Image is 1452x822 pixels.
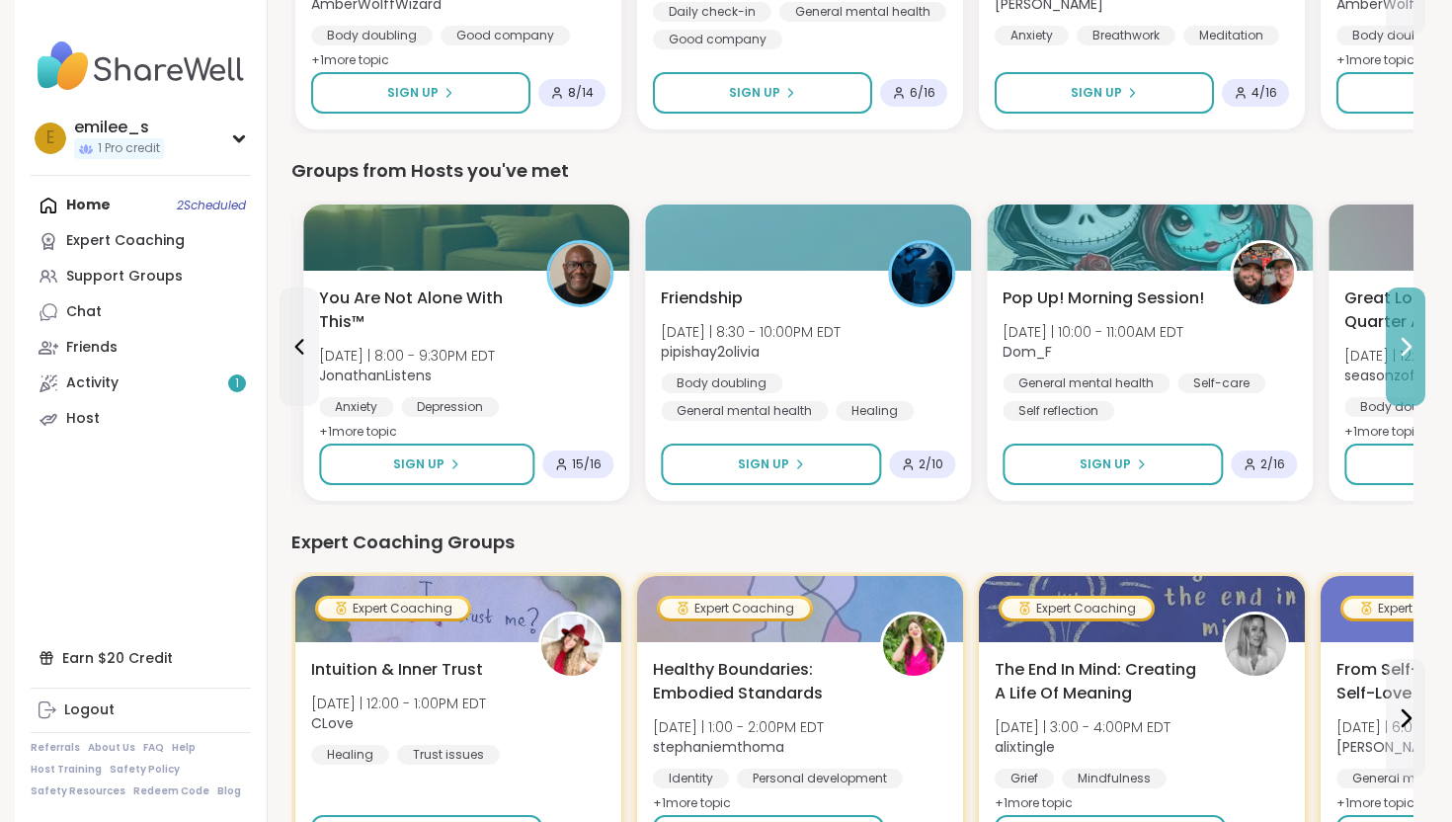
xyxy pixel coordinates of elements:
[1080,455,1131,473] span: Sign Up
[738,455,789,473] span: Sign Up
[133,784,209,798] a: Redeem Code
[653,2,771,22] div: Daily check-in
[836,401,914,421] div: Healing
[995,737,1055,757] b: alixtingle
[110,763,180,777] a: Safety Policy
[549,243,610,304] img: JonathanListens
[1183,26,1279,45] div: Meditation
[653,737,784,757] b: stephaniemthoma
[660,599,810,618] div: Expert Coaching
[74,117,164,138] div: emilee_s
[66,302,102,322] div: Chat
[1003,373,1170,393] div: General mental health
[1062,769,1167,788] div: Mindfulness
[995,717,1170,737] span: [DATE] | 3:00 - 4:00PM EDT
[311,26,433,45] div: Body doubling
[729,84,780,102] span: Sign Up
[661,444,881,485] button: Sign Up
[291,157,1413,185] div: Groups from Hosts you've met
[568,85,594,101] span: 8 / 14
[1225,615,1286,676] img: alixtingle
[31,294,251,330] a: Chat
[31,330,251,366] a: Friends
[172,741,196,755] a: Help
[46,125,54,151] span: e
[98,140,160,157] span: 1 Pro credit
[1071,84,1122,102] span: Sign Up
[311,658,483,682] span: Intuition & Inner Trust
[883,615,944,676] img: stephaniemthoma
[1003,287,1204,310] span: Pop Up! Morning Session!
[31,741,80,755] a: Referrals
[311,713,354,733] b: CLove
[401,397,499,417] div: Depression
[31,640,251,676] div: Earn $20 Credit
[1177,373,1265,393] div: Self-care
[441,26,570,45] div: Good company
[661,322,841,342] span: [DATE] | 8:30 - 10:00PM EDT
[1336,737,1445,757] b: [PERSON_NAME]
[64,700,115,720] div: Logout
[1260,456,1285,472] span: 2 / 16
[1251,85,1277,101] span: 4 / 16
[235,375,239,392] span: 1
[311,745,389,765] div: Healing
[397,745,500,765] div: Trust issues
[31,401,251,437] a: Host
[319,366,432,385] b: JonathanListens
[319,397,393,417] div: Anxiety
[995,658,1200,705] span: The End In Mind: Creating A Life Of Meaning
[919,456,943,472] span: 2 / 10
[661,373,782,393] div: Body doubling
[1077,26,1175,45] div: Breathwork
[31,784,125,798] a: Safety Resources
[31,259,251,294] a: Support Groups
[66,373,119,393] div: Activity
[143,741,164,755] a: FAQ
[66,338,118,358] div: Friends
[318,599,468,618] div: Expert Coaching
[66,231,185,251] div: Expert Coaching
[1003,444,1223,485] button: Sign Up
[311,694,486,713] span: [DATE] | 12:00 - 1:00PM EDT
[319,346,495,366] span: [DATE] | 8:00 - 9:30PM EDT
[661,287,743,310] span: Friendship
[31,366,251,401] a: Activity1
[1003,401,1114,421] div: Self reflection
[66,267,183,287] div: Support Groups
[661,401,828,421] div: General mental health
[779,2,946,22] div: General mental health
[541,615,603,676] img: CLove
[217,784,241,798] a: Blog
[1344,366,1444,385] b: seasonzofapril
[661,342,760,362] b: pipishay2olivia
[393,455,444,473] span: Sign Up
[737,769,903,788] div: Personal development
[653,769,729,788] div: Identity
[1233,243,1294,304] img: Dom_F
[653,717,824,737] span: [DATE] | 1:00 - 2:00PM EDT
[653,658,858,705] span: Healthy Boundaries: Embodied Standards
[31,32,251,101] img: ShareWell Nav Logo
[995,72,1214,114] button: Sign Up
[995,26,1069,45] div: Anxiety
[1002,599,1152,618] div: Expert Coaching
[311,72,530,114] button: Sign Up
[572,456,602,472] span: 15 / 16
[910,85,935,101] span: 6 / 16
[319,444,534,485] button: Sign Up
[891,243,952,304] img: pipishay2olivia
[31,223,251,259] a: Expert Coaching
[291,529,1413,556] div: Expert Coaching Groups
[1003,322,1183,342] span: [DATE] | 10:00 - 11:00AM EDT
[31,693,251,728] a: Logout
[88,741,135,755] a: About Us
[1003,342,1052,362] b: Dom_F
[319,287,524,334] span: You Are Not Alone With This™
[995,769,1054,788] div: Grief
[387,84,439,102] span: Sign Up
[66,409,100,429] div: Host
[31,763,102,777] a: Host Training
[653,30,782,49] div: Good company
[653,72,872,114] button: Sign Up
